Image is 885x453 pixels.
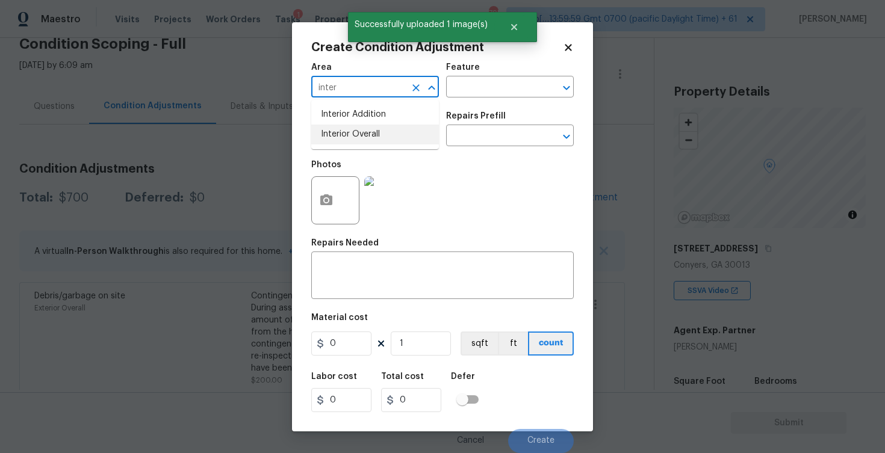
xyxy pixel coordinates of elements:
[311,105,439,125] li: Interior Addition
[494,15,534,39] button: Close
[311,63,332,72] h5: Area
[451,372,475,381] h5: Defer
[311,125,439,144] li: Interior Overall
[498,331,528,356] button: ft
[461,331,498,356] button: sqft
[438,429,503,453] button: Cancel
[311,161,341,169] h5: Photos
[558,128,575,145] button: Open
[381,372,424,381] h5: Total cost
[528,331,574,356] button: count
[527,436,554,445] span: Create
[446,112,506,120] h5: Repairs Prefill
[311,239,379,247] h5: Repairs Needed
[446,63,480,72] h5: Feature
[311,372,357,381] h5: Labor cost
[423,79,440,96] button: Close
[311,42,563,54] h2: Create Condition Adjustment
[558,79,575,96] button: Open
[348,12,494,37] span: Successfully uploaded 1 image(s)
[508,429,574,453] button: Create
[457,436,484,445] span: Cancel
[311,313,368,322] h5: Material cost
[408,79,424,96] button: Clear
